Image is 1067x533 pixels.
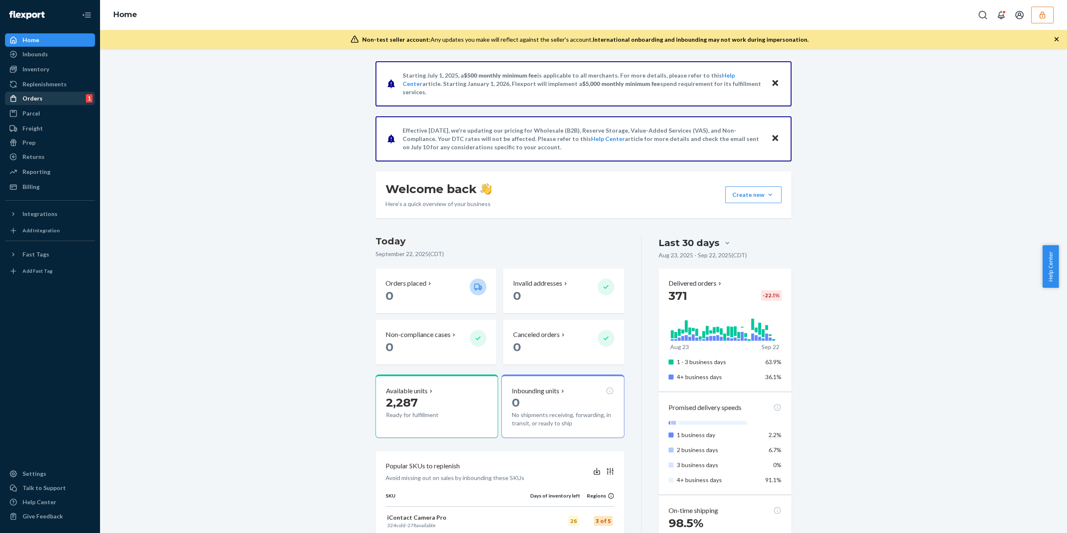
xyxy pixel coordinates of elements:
p: Sep 22 [761,343,779,351]
div: Help Center [23,498,56,506]
button: Open Search Box [974,7,991,23]
button: Open notifications [993,7,1009,23]
button: Talk to Support [5,481,95,495]
div: Reporting [23,168,50,176]
span: 0 [386,289,393,303]
p: 1 business day [677,431,759,439]
ol: breadcrumbs [107,3,144,27]
a: Home [113,10,137,19]
p: Orders placed [386,279,426,288]
div: Integrations [23,210,58,218]
p: September 22, 2025 ( CDT ) [376,250,624,258]
div: Inventory [23,65,49,73]
img: hand-wave emoji [480,183,492,195]
div: Settings [23,470,46,478]
span: 278 [408,522,416,528]
th: Days of inventory left [530,492,580,506]
a: Help Center [5,495,95,509]
div: Inbounds [23,50,48,58]
a: Settings [5,467,95,480]
a: Help Center [591,135,625,142]
th: SKU [386,492,530,506]
a: Replenishments [5,78,95,91]
a: Parcel [5,107,95,120]
button: Give Feedback [5,510,95,523]
button: Non-compliance cases 0 [376,320,496,365]
span: International onboarding and inbounding may not work during impersonation. [593,36,809,43]
p: Avoid missing out on sales by inbounding these SKUs [386,474,524,482]
span: 98.5% [669,516,704,530]
p: iContact Camera Pro [387,513,528,522]
button: Fast Tags [5,248,95,261]
p: Available units [386,386,428,396]
p: Aug 23, 2025 - Sep 22, 2025 ( CDT ) [659,251,747,259]
p: On-time shipping [669,506,718,515]
div: 1 [86,94,93,103]
p: 1 - 3 business days [677,358,759,366]
div: Returns [23,153,45,161]
h1: Welcome back [386,181,492,196]
p: sold · available [387,522,528,529]
span: 371 [669,289,687,303]
span: 0% [773,461,781,468]
p: 2 business days [677,446,759,454]
a: Billing [5,180,95,194]
span: 0 [513,340,521,354]
div: -22.1 % [761,290,781,301]
p: 4+ business days [677,373,759,381]
p: Here’s a quick overview of your business [386,200,492,208]
div: Fast Tags [23,250,49,259]
span: 2.2% [769,431,781,438]
p: 4+ business days [677,476,759,484]
button: Open account menu [1011,7,1028,23]
p: Promised delivery speeds [669,403,741,412]
a: Freight [5,122,95,135]
button: Close Navigation [78,7,95,23]
div: Last 30 days [659,236,719,249]
div: Orders [23,94,43,103]
span: 0 [513,289,521,303]
div: Regions [580,492,614,499]
p: Ready for fulfillment [386,411,463,419]
p: Popular SKUs to replenish [386,461,460,471]
span: 91.1% [765,476,781,483]
p: No shipments receiving, forwarding, in transit, or ready to ship [512,411,614,427]
p: Aug 23 [670,343,689,351]
span: $5,000 monthly minimum fee [582,80,660,87]
span: 36.1% [765,373,781,380]
span: Non-test seller account: [362,36,431,43]
a: Home [5,33,95,47]
span: 0 [512,395,520,410]
button: Close [770,78,781,90]
p: Invalid addresses [513,279,562,288]
button: Inbounding units0No shipments receiving, forwarding, in transit, or ready to ship [501,375,624,438]
div: Parcel [23,109,40,118]
button: Available units2,287Ready for fulfillment [376,375,498,438]
div: Add Fast Tag [23,267,53,274]
a: Orders1 [5,92,95,105]
div: Give Feedback [23,512,63,520]
div: Billing [23,183,40,191]
div: Any updates you make will reflect against the seller's account. [362,35,809,44]
button: Delivered orders [669,279,723,288]
p: Inbounding units [512,386,559,396]
span: $500 monthly minimum fee [464,72,537,79]
button: Canceled orders 0 [503,320,624,365]
button: Close [770,133,781,145]
p: 3 business days [677,461,759,469]
button: Integrations [5,207,95,221]
div: 3 of 5 [594,516,613,526]
a: Inventory [5,63,95,76]
button: Orders placed 0 [376,269,496,313]
button: Help Center [1042,245,1059,288]
span: 2,287 [386,395,418,410]
a: Reporting [5,165,95,179]
div: Prep [23,138,35,147]
span: 324 [387,522,396,528]
p: Starting July 1, 2025, a is applicable to all merchants. For more details, please refer to this a... [403,71,763,96]
a: Add Integration [5,224,95,237]
button: Create new [725,186,781,203]
div: Home [23,36,39,44]
a: Returns [5,150,95,163]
